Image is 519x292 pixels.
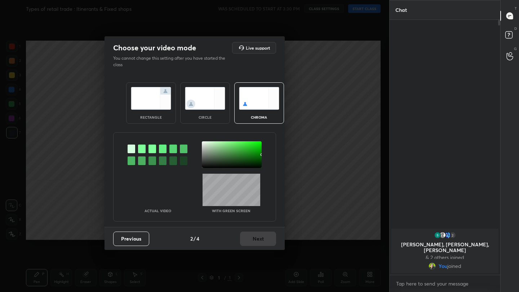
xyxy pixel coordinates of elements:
p: Actual Video [145,209,171,213]
div: circle [191,115,219,119]
p: Chat [390,0,413,19]
h4: / [194,235,196,242]
p: [PERSON_NAME], [PERSON_NAME], [PERSON_NAME] [396,242,494,253]
h5: Live support [246,46,270,50]
div: grid [390,227,500,275]
button: Previous [113,232,149,246]
img: 3 [434,232,441,239]
div: chroma [245,115,274,119]
h4: 2 [190,235,193,242]
img: chromaScreenIcon.c19ab0a0.svg [239,87,279,110]
h4: 4 [196,235,199,242]
h2: Choose your video mode [113,43,196,53]
img: c47a7fdbdf484e2897436e00cd6859d3.jpg [444,232,451,239]
span: joined [447,263,461,269]
div: rectangle [137,115,165,119]
img: default.png [439,232,446,239]
p: G [514,46,517,51]
div: 2 [449,232,456,239]
img: 34e08daa2d0c41a6af7999b2b02680a8.jpg [429,263,436,270]
img: normalScreenIcon.ae25ed63.svg [131,87,171,110]
p: With green screen [212,209,250,213]
p: You cannot change this setting after you have started the class [113,55,230,68]
p: D [514,26,517,31]
p: & 2 others joined [396,255,494,260]
span: You [439,263,447,269]
p: T [515,6,517,11]
img: circleScreenIcon.acc0effb.svg [185,87,225,110]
